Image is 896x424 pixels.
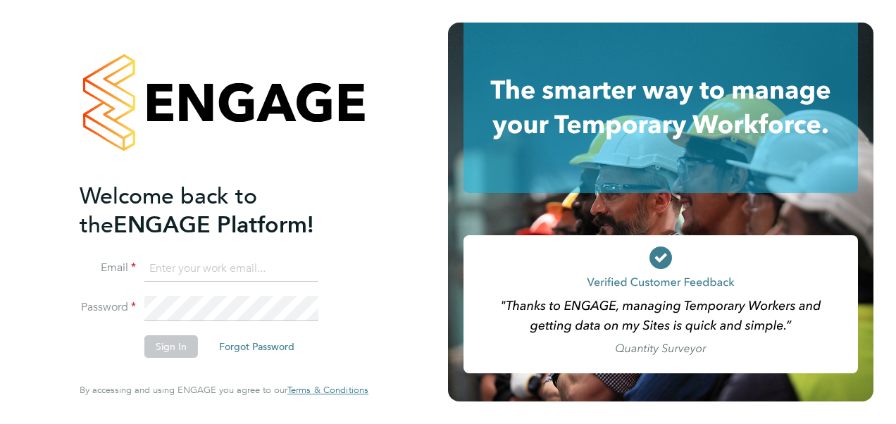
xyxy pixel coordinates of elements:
span: Terms & Conditions [287,384,368,396]
button: Forgot Password [208,335,306,358]
h2: ENGAGE Platform! [80,182,354,239]
input: Enter your work email... [144,256,318,282]
label: Password [80,300,136,315]
span: Welcome back to the [80,182,257,239]
span: By accessing and using ENGAGE you agree to our [80,384,368,396]
button: Sign In [144,335,198,358]
a: Terms & Conditions [287,385,368,396]
label: Email [80,261,136,275]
